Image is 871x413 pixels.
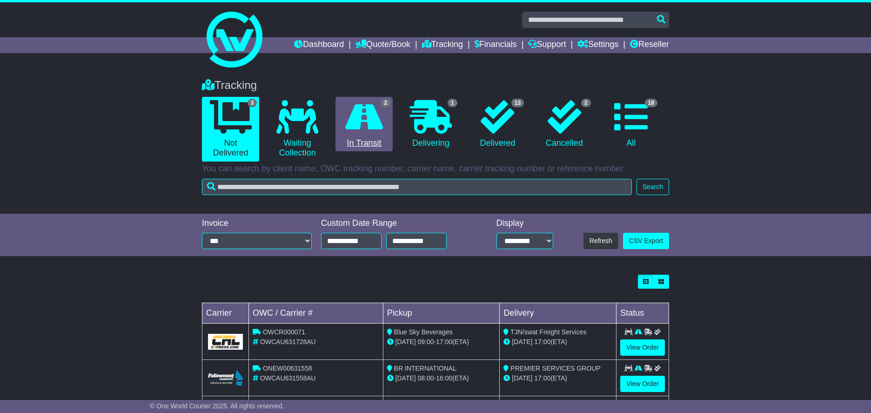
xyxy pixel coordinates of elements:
img: GetCarrierServiceLogo [208,334,243,350]
div: - (ETA) [387,373,496,383]
span: 09:00 [418,338,434,345]
a: Quote/Book [355,37,410,53]
td: OWC / Carrier # [249,303,383,324]
a: Reseller [630,37,669,53]
span: [DATE] [395,338,416,345]
a: 18 All [603,97,660,152]
span: [DATE] [512,374,532,382]
span: 3 [248,99,257,107]
a: Settings [577,37,618,53]
img: Followmont_Transport.png [208,370,243,386]
span: 13 [511,99,524,107]
div: - (ETA) [387,337,496,347]
button: Search [636,179,669,195]
span: TJN/swat Freight Services [510,328,586,336]
div: (ETA) [503,373,612,383]
a: 2 Cancelled [536,97,593,152]
span: OWCR000071 [263,328,305,336]
div: Tracking [197,79,674,92]
span: BR INTERNATIONAL [394,365,456,372]
td: Status [616,303,669,324]
a: CSV Export [623,233,669,249]
div: Invoice [202,218,312,229]
td: Delivery [500,303,616,324]
a: Financials [475,37,517,53]
div: (ETA) [503,337,612,347]
a: 13 Delivered [469,97,526,152]
td: Carrier [202,303,249,324]
span: 17:00 [534,338,550,345]
div: Custom Date Range [321,218,470,229]
a: Dashboard [294,37,344,53]
a: View Order [620,339,665,356]
span: PREMIER SERVICES GROUP [510,365,600,372]
span: 2 [581,99,591,107]
span: 18 [645,99,657,107]
span: [DATE] [395,374,416,382]
div: Display [496,218,553,229]
td: Pickup [383,303,500,324]
span: ONEW00631558 [263,365,312,372]
a: Support [528,37,566,53]
a: 1 Delivering [402,97,459,152]
a: 2 In Transit [335,97,393,152]
span: OWCAU631728AU [260,338,316,345]
a: View Order [620,376,665,392]
span: 17:00 [436,338,452,345]
span: 2 [381,99,391,107]
button: Refresh [583,233,618,249]
a: Waiting Collection [268,97,326,162]
span: 08:00 [418,374,434,382]
p: You can search by client name, OWC tracking number, carrier name, carrier tracking number or refe... [202,164,669,174]
span: 1 [448,99,457,107]
span: Blue Sky Beverages [394,328,453,336]
span: 17:00 [534,374,550,382]
a: 3 Not Delivered [202,97,259,162]
span: © One World Courier 2025. All rights reserved. [150,402,284,410]
span: OWCAU631558AU [260,374,316,382]
span: 16:00 [436,374,452,382]
a: Tracking [422,37,463,53]
span: [DATE] [512,338,532,345]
